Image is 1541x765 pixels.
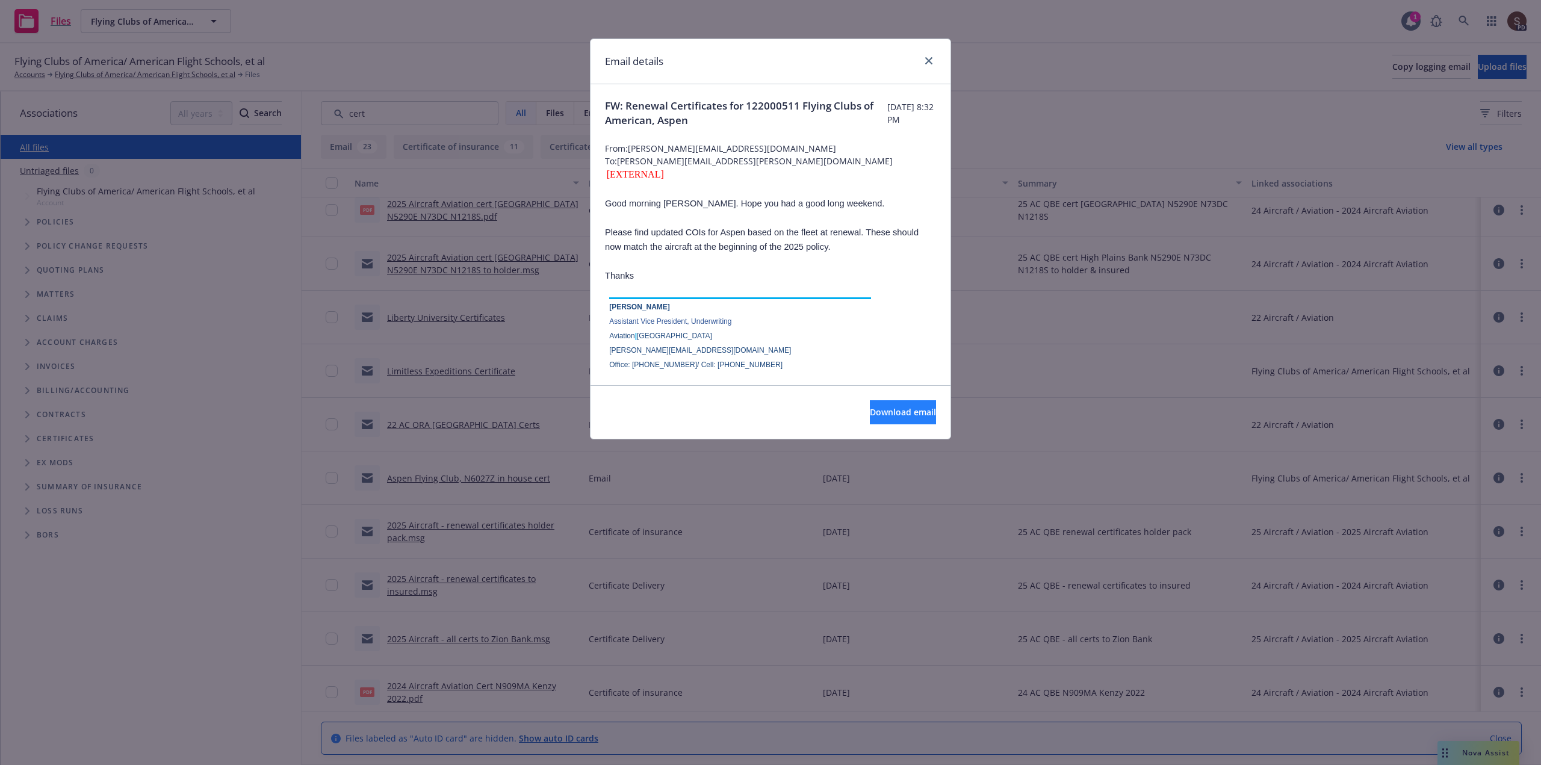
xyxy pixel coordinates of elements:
[605,155,936,167] span: To: [PERSON_NAME][EMAIL_ADDRESS][PERSON_NAME][DOMAIN_NAME]
[605,199,884,208] span: Good morning [PERSON_NAME]. Hope you had a good long weekend.
[609,361,783,369] span: Office: [PHONE_NUMBER]/ Cell: [PHONE_NUMBER]
[609,332,634,340] span: Aviation
[605,228,919,252] span: Please find updated COIs for Aspen based on the fleet at renewal. These should now match the airc...
[605,54,663,69] h1: Email details
[870,406,936,418] span: Download email
[609,346,791,355] span: [PERSON_NAME][EMAIL_ADDRESS][DOMAIN_NAME]
[609,317,731,326] span: Assistant Vice President, Underwriting
[605,271,634,280] span: Thanks
[605,99,887,128] span: FW: Renewal Certificates for 122000511 Flying Clubs of American, Aspen
[635,332,637,340] span: |
[637,332,712,340] span: [GEOGRAPHIC_DATA]
[870,400,936,424] button: Download email
[887,101,936,126] span: [DATE] 8:32 PM
[605,142,936,155] span: From: [PERSON_NAME][EMAIL_ADDRESS][DOMAIN_NAME]
[605,167,936,182] div: [EXTERNAL]
[609,303,670,311] span: [PERSON_NAME]
[922,54,936,68] a: close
